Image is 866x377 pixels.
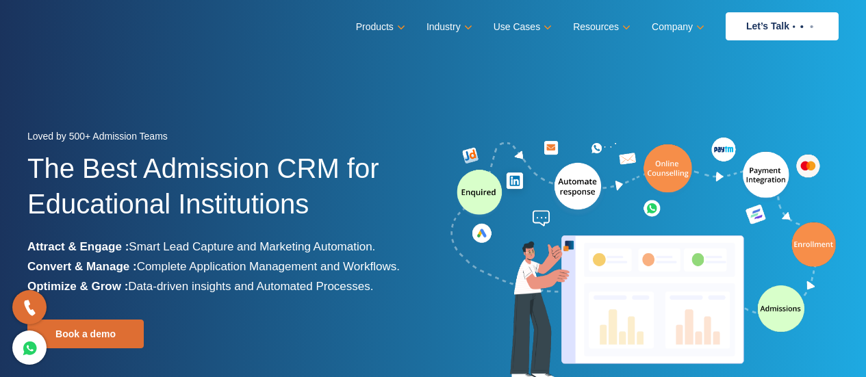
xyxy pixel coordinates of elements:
a: Use Cases [494,17,549,37]
b: Attract & Engage : [27,240,129,253]
a: Book a demo [27,320,144,348]
a: Company [652,17,702,37]
b: Convert & Manage : [27,260,137,273]
a: Resources [573,17,628,37]
span: Complete Application Management and Workflows. [137,260,400,273]
span: Smart Lead Capture and Marketing Automation. [129,240,375,253]
b: Optimize & Grow : [27,280,128,293]
div: Loved by 500+ Admission Teams [27,127,423,151]
span: Data-driven insights and Automated Processes. [128,280,373,293]
h1: The Best Admission CRM for Educational Institutions [27,151,423,237]
a: Products [356,17,403,37]
a: Let’s Talk [726,12,839,40]
a: Industry [426,17,470,37]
